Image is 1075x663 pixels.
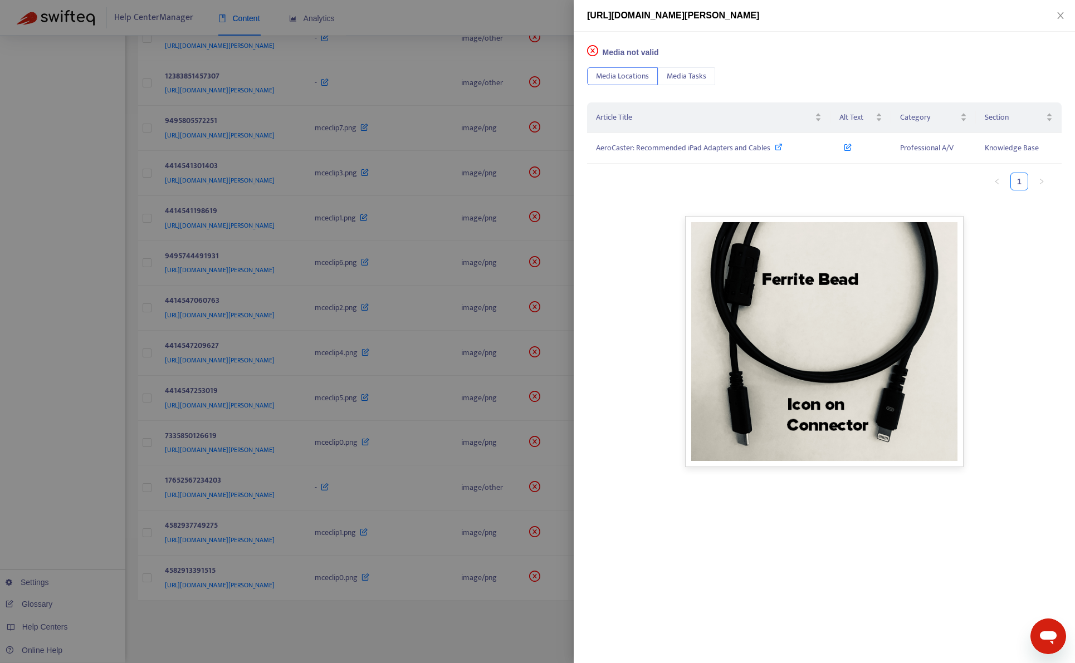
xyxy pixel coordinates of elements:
[985,141,1039,154] span: Knowledge Base
[1056,11,1065,20] span: close
[1030,618,1066,654] iframe: メッセージングウィンドウを開くボタン
[1011,173,1028,190] a: 1
[685,216,964,467] img: Unable to display this image
[596,70,649,82] span: Media Locations
[988,173,1006,190] button: left
[596,141,770,154] span: AeroCaster: Recommended iPad Adapters and Cables
[1038,178,1045,185] span: right
[1033,173,1050,190] li: Next Page
[976,102,1062,133] th: Section
[985,111,1044,124] span: Section
[587,102,830,133] th: Article Title
[587,11,759,20] span: [URL][DOMAIN_NAME][PERSON_NAME]
[900,111,959,124] span: Category
[994,178,1000,185] span: left
[988,173,1006,190] li: Previous Page
[830,102,891,133] th: Alt Text
[1033,173,1050,190] button: right
[667,70,706,82] span: Media Tasks
[1053,11,1068,21] button: Close
[658,67,715,85] button: Media Tasks
[596,111,813,124] span: Article Title
[587,67,658,85] button: Media Locations
[900,141,954,154] span: Professional A/V
[1010,173,1028,190] li: 1
[603,48,659,57] span: Media not valid
[587,45,598,56] span: close-circle
[839,111,873,124] span: Alt Text
[891,102,976,133] th: Category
